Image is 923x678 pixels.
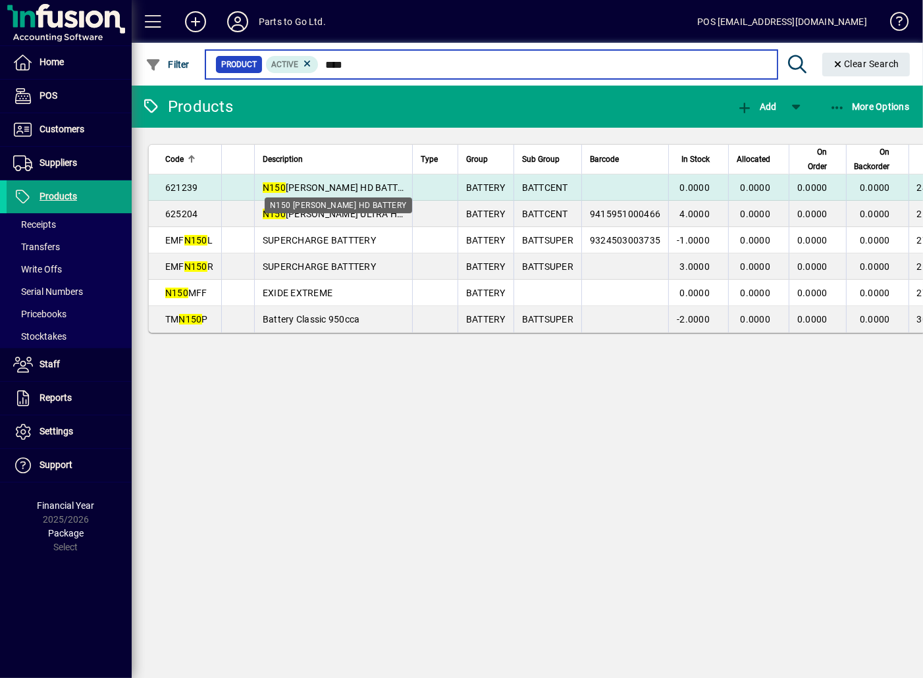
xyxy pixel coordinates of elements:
[590,209,660,219] span: 9415951000466
[179,314,202,325] em: N150
[7,348,132,381] a: Staff
[263,152,303,167] span: Description
[263,152,404,167] div: Description
[165,152,213,167] div: Code
[741,314,771,325] span: 0.0000
[7,80,132,113] a: POS
[860,288,890,298] span: 0.0000
[680,261,710,272] span: 3.0000
[40,157,77,168] span: Suppliers
[165,152,184,167] span: Code
[271,60,298,69] span: Active
[40,459,72,470] span: Support
[741,235,771,246] span: 0.0000
[7,415,132,448] a: Settings
[7,236,132,258] a: Transfers
[522,235,573,246] span: BATTSUPER
[165,261,213,272] span: EMF R
[217,10,259,34] button: Profile
[522,314,573,325] span: BATTSUPER
[7,382,132,415] a: Reports
[40,90,57,101] span: POS
[48,528,84,538] span: Package
[797,209,828,219] span: 0.0000
[822,53,910,76] button: Clear
[833,59,900,69] span: Clear Search
[421,152,438,167] span: Type
[165,288,188,298] em: N150
[263,209,286,219] em: N150
[7,280,132,303] a: Serial Numbers
[263,288,332,298] span: EXIDE EXTREME
[797,145,828,174] span: On Order
[421,152,450,167] div: Type
[13,264,62,274] span: Write Offs
[697,11,867,32] div: POS [EMAIL_ADDRESS][DOMAIN_NAME]
[797,182,828,193] span: 0.0000
[165,182,198,193] span: 621239
[797,261,828,272] span: 0.0000
[677,314,710,325] span: -2.0000
[7,113,132,146] a: Customers
[263,261,376,272] span: SUPERCHARGE BATTTERY
[797,288,828,298] span: 0.0000
[265,197,412,213] div: N150 [PERSON_NAME] HD BATTERY
[466,209,506,219] span: BATTERY
[7,147,132,180] a: Suppliers
[7,325,132,348] a: Stocktakes
[855,145,890,174] span: On Backorder
[860,182,890,193] span: 0.0000
[7,303,132,325] a: Pricebooks
[733,95,779,118] button: Add
[40,191,77,201] span: Products
[165,288,207,298] span: MFF
[741,261,771,272] span: 0.0000
[142,53,193,76] button: Filter
[860,314,890,325] span: 0.0000
[860,235,890,246] span: 0.0000
[13,242,60,252] span: Transfers
[681,152,710,167] span: In Stock
[590,152,660,167] div: Barcode
[522,152,560,167] span: Sub Group
[830,101,910,112] span: More Options
[466,314,506,325] span: BATTERY
[677,152,722,167] div: In Stock
[741,182,771,193] span: 0.0000
[165,209,198,219] span: 625204
[466,288,506,298] span: BATTERY
[797,314,828,325] span: 0.0000
[145,59,190,70] span: Filter
[522,182,568,193] span: BATTCENT
[40,124,84,134] span: Customers
[263,182,286,193] em: N150
[466,152,506,167] div: Group
[40,359,60,369] span: Staff
[142,96,233,117] div: Products
[737,152,782,167] div: Allocated
[797,145,839,174] div: On Order
[522,152,573,167] div: Sub Group
[680,288,710,298] span: 0.0000
[590,235,660,246] span: 9324503003735
[677,235,710,246] span: -1.0000
[174,10,217,34] button: Add
[826,95,913,118] button: More Options
[522,209,568,219] span: BATTCENT
[737,101,776,112] span: Add
[466,182,506,193] span: BATTERY
[860,261,890,272] span: 0.0000
[221,58,257,71] span: Product
[263,235,376,246] span: SUPERCHARGE BATTTERY
[184,261,207,272] em: N150
[680,209,710,219] span: 4.0000
[40,426,73,436] span: Settings
[737,152,770,167] span: Allocated
[263,314,360,325] span: Battery Classic 950cca
[259,11,326,32] div: Parts to Go Ltd.
[13,219,56,230] span: Receipts
[40,392,72,403] span: Reports
[741,288,771,298] span: 0.0000
[184,235,207,246] em: N150
[38,500,95,511] span: Financial Year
